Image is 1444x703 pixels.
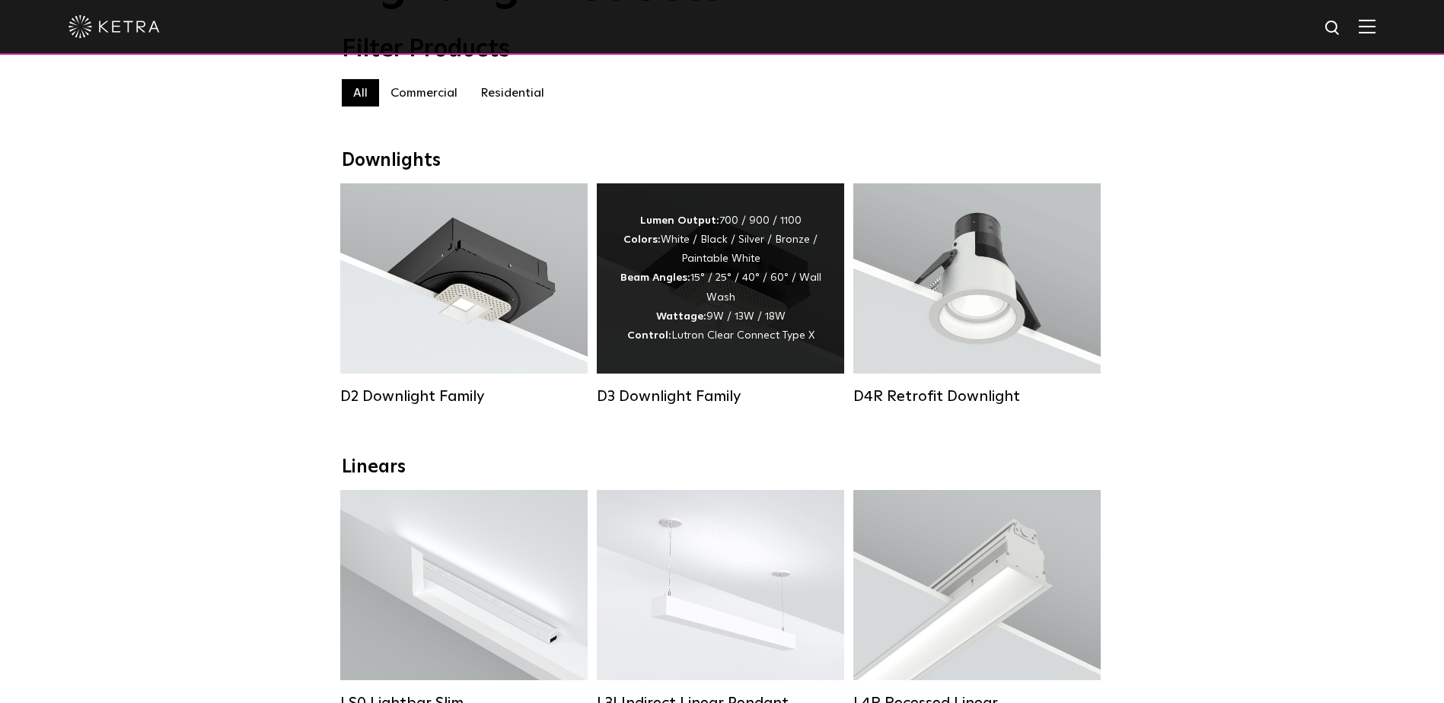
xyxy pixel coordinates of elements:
label: All [342,79,379,107]
div: 700 / 900 / 1100 White / Black / Silver / Bronze / Paintable White 15° / 25° / 40° / 60° / Wall W... [620,212,821,345]
a: D4R Retrofit Downlight Lumen Output:800Colors:White / BlackBeam Angles:15° / 25° / 40° / 60°Watta... [853,183,1101,406]
div: Linears [342,456,1103,479]
strong: Control: [627,330,671,341]
img: ketra-logo-2019-white [69,15,160,38]
label: Residential [469,79,556,107]
strong: Lumen Output: [640,215,719,226]
span: Lutron Clear Connect Type X [671,330,814,341]
img: Hamburger%20Nav.svg [1359,19,1375,33]
strong: Wattage: [656,311,706,322]
img: search icon [1324,19,1343,38]
div: D3 Downlight Family [597,387,844,406]
strong: Colors: [623,234,661,245]
label: Commercial [379,79,469,107]
div: D2 Downlight Family [340,387,588,406]
div: Downlights [342,150,1103,172]
div: D4R Retrofit Downlight [853,387,1101,406]
a: D2 Downlight Family Lumen Output:1200Colors:White / Black / Gloss Black / Silver / Bronze / Silve... [340,183,588,406]
strong: Beam Angles: [620,272,690,283]
a: D3 Downlight Family Lumen Output:700 / 900 / 1100Colors:White / Black / Silver / Bronze / Paintab... [597,183,844,406]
